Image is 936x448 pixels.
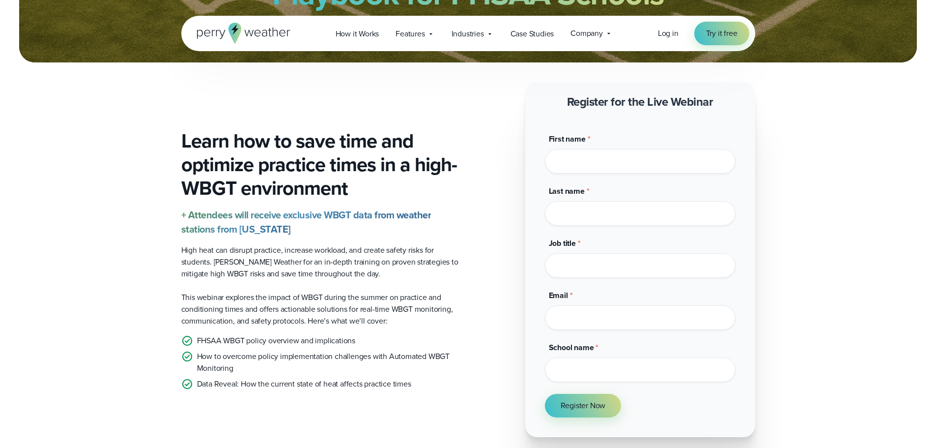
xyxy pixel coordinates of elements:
[327,24,388,44] a: How it Works
[570,28,603,39] span: Company
[336,28,379,40] span: How it Works
[396,28,425,40] span: Features
[452,28,484,40] span: Industries
[415,14,522,32] strong: [DATE] 11:00 AM EDT
[502,24,563,44] a: Case Studies
[181,208,431,237] strong: + Attendees will receive exclusive WBGT data from weather stations from [US_STATE]
[197,351,460,374] p: How to overcome policy implementation challenges with Automated WBGT Monitoring
[658,28,679,39] a: Log in
[549,290,568,301] span: Email
[549,342,594,353] span: School name
[549,133,586,145] span: First name
[545,394,622,418] button: Register Now
[197,378,411,390] p: Data Reveal: How the current state of heat affects practice times
[197,335,355,347] p: FHSAA WBGT policy overview and implications
[549,238,576,249] span: Job title
[706,28,737,39] span: Try it free
[549,185,585,197] span: Last name
[694,22,749,45] a: Try it free
[511,28,554,40] span: Case Studies
[561,400,606,412] span: Register Now
[567,93,713,111] strong: Register for the Live Webinar
[181,292,460,327] p: This webinar explores the impact of WBGT during the summer on practice and conditioning times and...
[181,244,460,280] p: High heat can disrupt practice, increase workload, and create safety risks for students. [PERSON_...
[181,129,460,200] h3: Learn how to save time and optimize practice times in a high-WBGT environment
